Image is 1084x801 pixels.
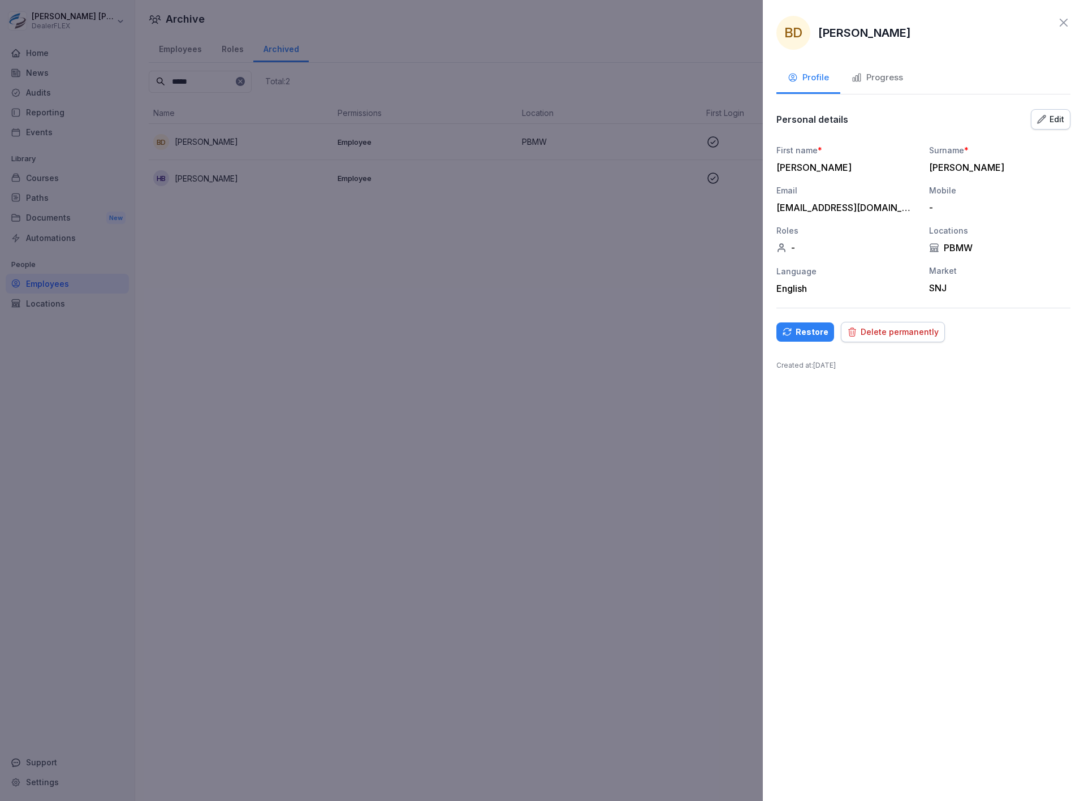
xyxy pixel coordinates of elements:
[776,202,912,213] div: [EMAIL_ADDRESS][DOMAIN_NAME]
[929,144,1070,156] div: Surname
[776,225,918,236] div: Roles
[818,24,911,41] p: [PERSON_NAME]
[841,322,945,342] button: Delete permanently
[776,360,1070,371] p: Created at : [DATE]
[776,265,918,277] div: Language
[776,63,840,94] button: Profile
[776,16,810,50] div: BD
[929,162,1065,173] div: [PERSON_NAME]
[929,242,1070,253] div: PBMW
[929,184,1070,196] div: Mobile
[782,326,828,338] div: Restore
[776,114,848,125] p: Personal details
[929,202,1065,213] div: -
[929,282,1065,294] div: SNJ
[929,225,1070,236] div: Locations
[776,322,834,342] button: Restore
[1031,109,1070,130] button: Edit
[847,326,939,338] div: Delete permanently
[929,265,1070,277] div: Market
[776,283,918,294] div: English
[788,71,829,84] div: Profile
[776,144,918,156] div: First name
[852,71,903,84] div: Progress
[776,242,918,253] div: -
[840,63,914,94] button: Progress
[1037,113,1064,126] div: Edit
[776,162,912,173] div: [PERSON_NAME]
[776,184,918,196] div: Email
